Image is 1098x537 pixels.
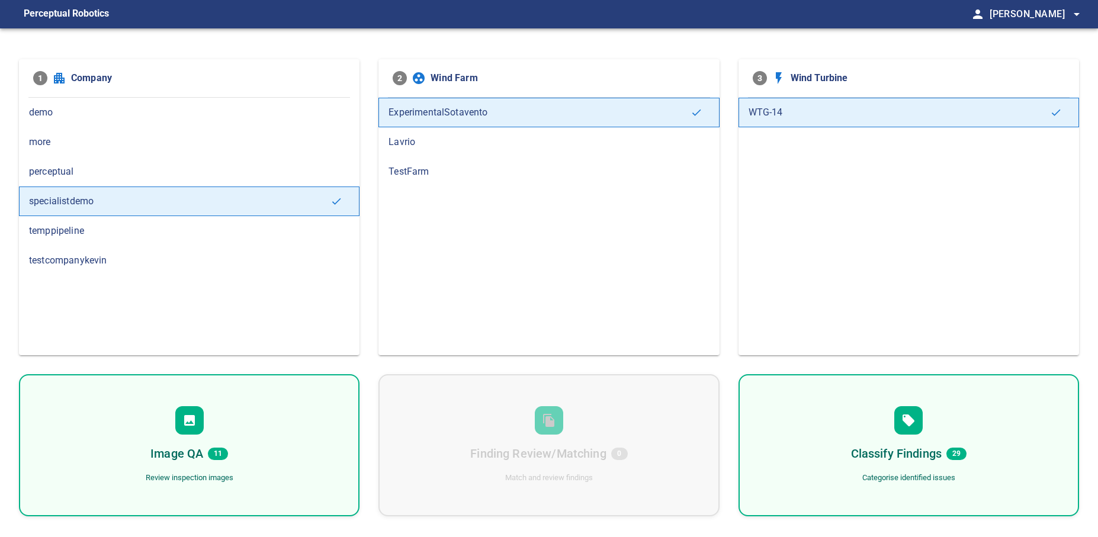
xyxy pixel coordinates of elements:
div: TestFarm [378,157,719,186]
div: perceptual [19,157,359,186]
span: person [971,7,985,21]
div: Categorise identified issues [862,472,955,484]
span: 11 [208,448,228,460]
span: Wind Farm [431,71,705,85]
div: more [19,127,359,157]
span: TestFarm [389,165,709,179]
span: ExperimentalSotavento [389,105,690,120]
figcaption: Perceptual Robotics [24,5,109,24]
div: specialistdemo [19,186,359,216]
span: 29 [946,448,967,460]
div: Image QA11Review inspection images [19,374,359,516]
button: [PERSON_NAME] [985,2,1084,26]
div: testcompanykevin [19,246,359,275]
span: 2 [393,71,407,85]
span: WTG-14 [749,105,1050,120]
span: Wind Turbine [791,71,1065,85]
span: testcompanykevin [29,253,349,268]
span: temppipeline [29,224,349,238]
div: temppipeline [19,216,359,246]
span: demo [29,105,349,120]
div: WTG-14 [739,98,1079,127]
span: perceptual [29,165,349,179]
div: ExperimentalSotavento [378,98,719,127]
span: Company [71,71,345,85]
h6: Classify Findings [851,444,942,463]
span: arrow_drop_down [1070,7,1084,21]
div: Review inspection images [146,472,233,484]
div: demo [19,98,359,127]
span: 1 [33,71,47,85]
span: more [29,135,349,149]
span: [PERSON_NAME] [990,6,1084,22]
h6: Image QA [150,444,203,463]
div: Lavrio [378,127,719,157]
span: specialistdemo [29,194,330,208]
span: Lavrio [389,135,709,149]
div: Classify Findings29Categorise identified issues [739,374,1079,516]
span: 3 [753,71,767,85]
